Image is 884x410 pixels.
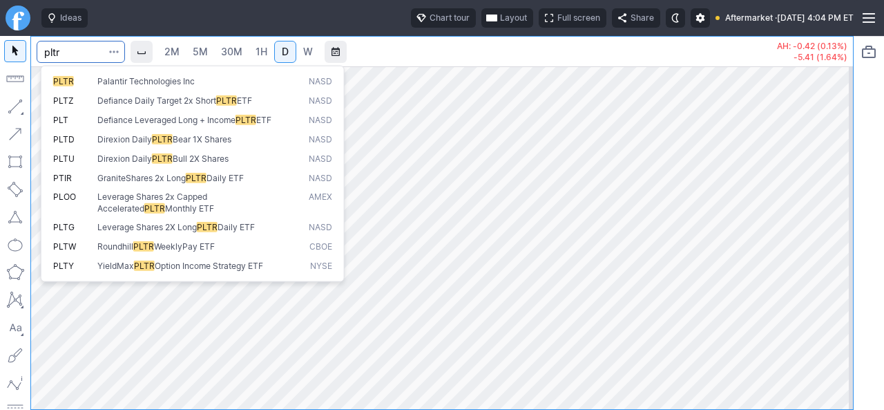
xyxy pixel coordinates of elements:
span: PLTZ [53,95,74,105]
span: PLTY [53,260,74,270]
a: 30M [215,41,249,63]
span: Ideas [60,11,81,25]
a: 1H [249,41,273,63]
a: D [274,41,296,63]
button: Arrow [4,123,26,145]
button: Search [104,41,124,63]
span: 2M [164,46,180,57]
button: Interval [131,41,153,63]
span: PLTR [152,153,173,163]
span: Leverage Shares 2x Capped Accelerated [97,192,207,214]
span: PLTR [134,260,155,270]
button: XABCD [4,289,26,311]
span: Option Income Strategy ETF [155,260,263,270]
span: NASD [309,114,332,126]
button: Share [612,8,660,28]
span: WeeklyPay ETF [154,241,215,251]
span: NASD [309,153,332,165]
span: PLTR [236,114,256,124]
button: Toggle dark mode [666,8,685,28]
span: NASD [309,221,332,233]
button: Triangle [4,206,26,228]
span: PLTU [53,153,75,163]
span: 1H [256,46,267,57]
span: Defiance Daily Target 2x Short [97,95,216,105]
span: Defiance Leveraged Long + Income [97,114,236,124]
span: Bull 2X Shares [173,153,229,163]
span: PLTR [186,172,206,183]
button: Portfolio watchlist [858,41,880,63]
span: PLTR [53,75,74,86]
span: 30M [221,46,242,57]
span: Leverage Shares 2X Long [97,221,197,232]
button: Measure [4,68,26,90]
input: Search [37,41,125,63]
span: Monthly ETF [165,203,214,213]
button: Layout [481,8,533,28]
span: ETF [237,95,252,105]
span: YieldMax [97,260,134,270]
span: NASD [309,95,332,106]
span: Bear 1X Shares [173,133,231,144]
button: Chart tour [411,8,476,28]
span: Palantir Technologies Inc [97,75,195,86]
a: 5M [186,41,214,63]
span: PLTR [197,221,218,232]
span: PLTR [133,241,154,251]
button: Elliott waves [4,372,26,394]
span: NASD [309,75,332,87]
button: Full screen [539,8,606,28]
span: Roundhill [97,241,133,251]
span: D [282,46,289,57]
button: Rectangle [4,151,26,173]
a: Finviz.com [6,6,30,30]
span: PLTR [152,133,173,144]
span: Daily ETF [218,221,255,232]
span: NYSE [310,260,332,272]
span: GraniteShares 2x Long [97,172,186,183]
span: PLTG [53,221,75,232]
span: W [303,46,313,57]
span: ETF [256,114,271,124]
div: Search [41,66,345,282]
span: [DATE] 4:04 PM ET [777,11,854,25]
span: 5M [193,46,208,57]
button: Mouse [4,40,26,62]
button: Line [4,95,26,118]
button: Range [325,41,347,63]
button: Settings [691,8,710,28]
span: Layout [500,11,527,25]
span: Chart tour [430,11,470,25]
p: AH: -0.42 (0.13%) [777,42,847,50]
span: AMEX [309,192,332,214]
span: PLTW [53,241,76,251]
span: PLT [53,114,68,124]
button: Ideas [41,8,88,28]
button: Polygon [4,261,26,283]
button: Ellipse [4,234,26,256]
button: Text [4,317,26,339]
span: PTIR [53,172,72,183]
span: PLTD [53,133,75,144]
button: Brush [4,344,26,366]
a: 2M [158,41,186,63]
span: Direxion Daily [97,133,152,144]
span: PLOO [53,192,76,202]
span: PLTR [216,95,237,105]
span: CBOE [309,241,332,252]
button: Rotated rectangle [4,178,26,201]
p: -5.41 (1.64%) [777,53,847,62]
span: Aftermarket · [725,11,777,25]
span: NASD [309,172,332,183]
span: Direxion Daily [97,153,152,163]
span: NASD [309,133,332,145]
a: W [297,41,319,63]
span: PLTR [144,203,165,213]
span: Daily ETF [206,172,244,183]
span: Full screen [557,11,600,25]
span: Share [631,11,654,25]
